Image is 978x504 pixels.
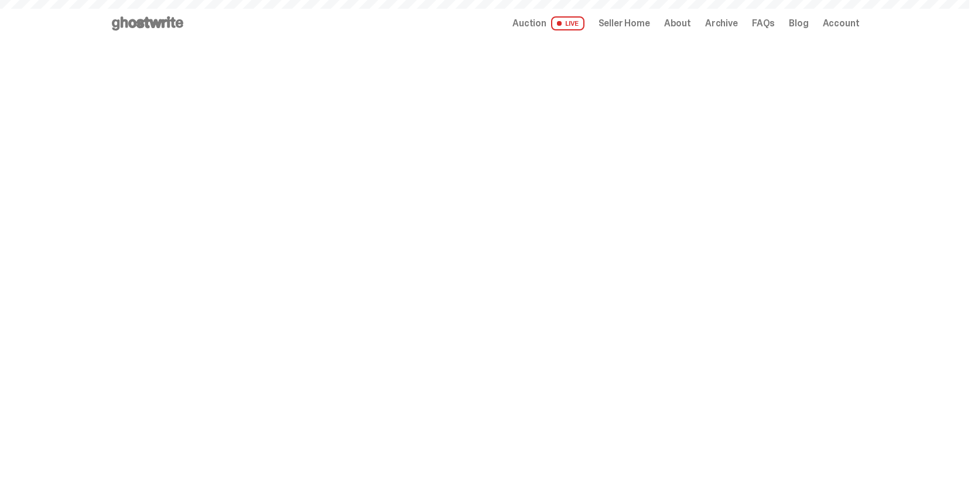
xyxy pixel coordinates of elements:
[789,19,808,28] a: Blog
[512,16,584,30] a: Auction LIVE
[551,16,584,30] span: LIVE
[512,19,546,28] span: Auction
[705,19,738,28] a: Archive
[752,19,775,28] a: FAQs
[823,19,860,28] a: Account
[599,19,650,28] a: Seller Home
[664,19,691,28] a: About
